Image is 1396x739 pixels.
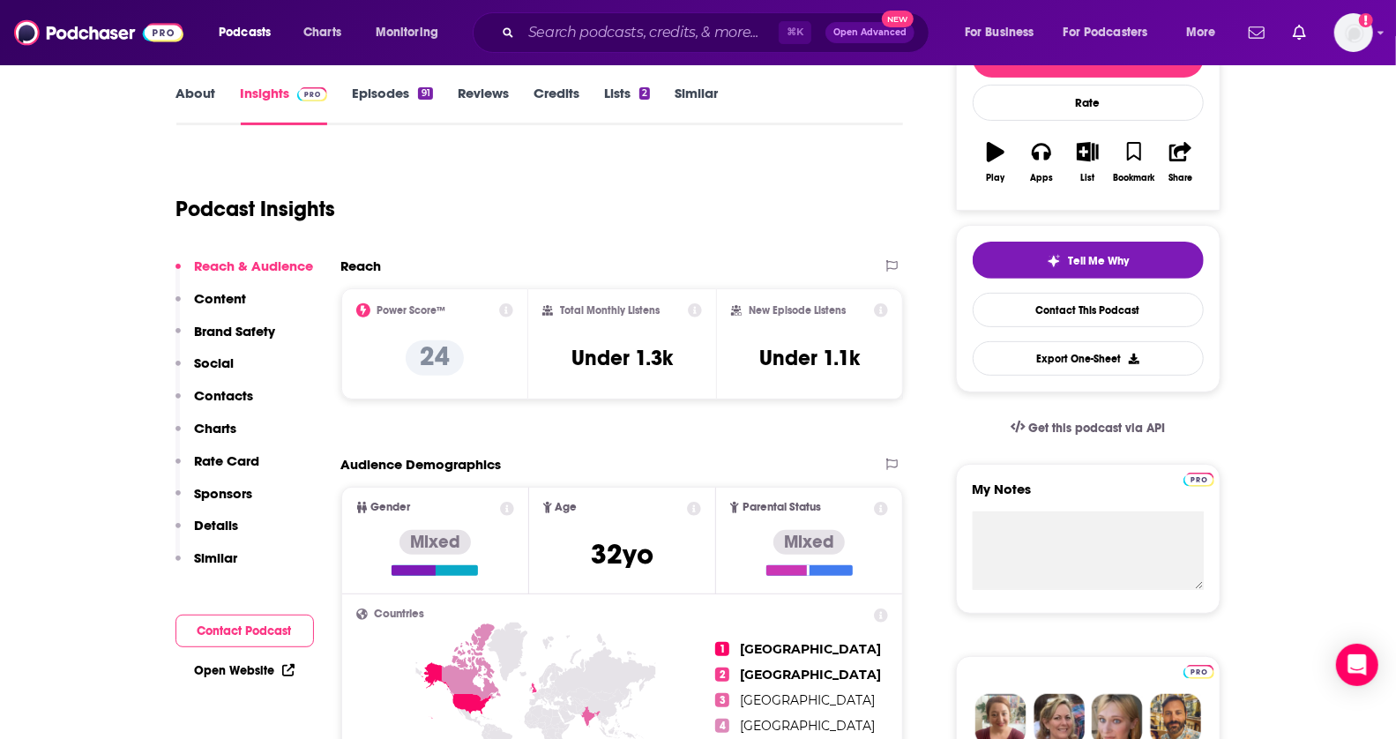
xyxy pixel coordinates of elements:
[175,323,276,355] button: Brand Safety
[675,85,718,125] a: Similar
[1334,13,1373,52] span: Logged in as jacruz
[195,290,247,307] p: Content
[375,608,425,620] span: Countries
[973,341,1204,376] button: Export One-Sheet
[986,173,1004,183] div: Play
[1068,254,1129,268] span: Tell Me Why
[1286,18,1313,48] a: Show notifications dropdown
[341,456,502,473] h2: Audience Demographics
[1047,254,1061,268] img: tell me why sparkle
[241,85,328,125] a: InsightsPodchaser Pro
[740,718,875,734] span: [GEOGRAPHIC_DATA]
[825,22,914,43] button: Open AdvancedNew
[1242,18,1272,48] a: Show notifications dropdown
[639,87,650,100] div: 2
[1183,473,1214,487] img: Podchaser Pro
[556,502,578,513] span: Age
[195,663,295,678] a: Open Website
[833,28,907,37] span: Open Advanced
[1081,173,1095,183] div: List
[406,340,464,376] p: 24
[1157,131,1203,194] button: Share
[604,85,650,125] a: Lists2
[759,345,860,371] h3: Under 1.1k
[1359,13,1373,27] svg: Add a profile image
[1113,173,1154,183] div: Bookmark
[1183,665,1214,679] img: Podchaser Pro
[560,304,660,317] h2: Total Monthly Listens
[195,355,235,371] p: Social
[376,20,438,45] span: Monitoring
[1064,20,1148,45] span: For Podcasters
[292,19,352,47] a: Charts
[1186,20,1216,45] span: More
[195,387,254,404] p: Contacts
[175,420,237,452] button: Charts
[176,85,216,125] a: About
[303,20,341,45] span: Charts
[973,85,1204,121] div: Rate
[195,258,314,274] p: Reach & Audience
[297,87,328,101] img: Podchaser Pro
[399,530,471,555] div: Mixed
[363,19,461,47] button: open menu
[1334,13,1373,52] button: Show profile menu
[377,304,446,317] h2: Power Score™
[715,693,729,707] span: 3
[973,293,1204,327] a: Contact This Podcast
[779,21,811,44] span: ⌘ K
[715,642,729,656] span: 1
[175,355,235,387] button: Social
[206,19,294,47] button: open menu
[489,12,946,53] div: Search podcasts, credits, & more...
[175,549,238,582] button: Similar
[973,131,1019,194] button: Play
[176,196,336,222] h1: Podcast Insights
[521,19,779,47] input: Search podcasts, credits, & more...
[715,668,729,682] span: 2
[175,387,254,420] button: Contacts
[715,719,729,733] span: 4
[740,692,875,708] span: [GEOGRAPHIC_DATA]
[371,502,411,513] span: Gender
[534,85,579,125] a: Credits
[591,537,653,571] span: 32 yo
[743,502,821,513] span: Parental Status
[1019,131,1064,194] button: Apps
[1064,131,1110,194] button: List
[1174,19,1238,47] button: open menu
[195,485,253,502] p: Sponsors
[1336,644,1378,686] div: Open Intercom Messenger
[175,258,314,290] button: Reach & Audience
[175,615,314,647] button: Contact Podcast
[175,485,253,518] button: Sponsors
[973,481,1204,511] label: My Notes
[1030,173,1053,183] div: Apps
[458,85,509,125] a: Reviews
[1052,19,1174,47] button: open menu
[175,452,260,485] button: Rate Card
[175,290,247,323] button: Content
[195,549,238,566] p: Similar
[952,19,1056,47] button: open menu
[773,530,845,555] div: Mixed
[195,452,260,469] p: Rate Card
[1183,662,1214,679] a: Pro website
[1028,421,1165,436] span: Get this podcast via API
[418,87,432,100] div: 91
[175,517,239,549] button: Details
[749,304,846,317] h2: New Episode Listens
[1183,470,1214,487] a: Pro website
[352,85,432,125] a: Episodes91
[195,420,237,437] p: Charts
[195,517,239,534] p: Details
[1168,173,1192,183] div: Share
[341,258,382,274] h2: Reach
[997,407,1180,450] a: Get this podcast via API
[14,16,183,49] img: Podchaser - Follow, Share and Rate Podcasts
[1111,131,1157,194] button: Bookmark
[219,20,271,45] span: Podcasts
[882,11,914,27] span: New
[965,20,1034,45] span: For Business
